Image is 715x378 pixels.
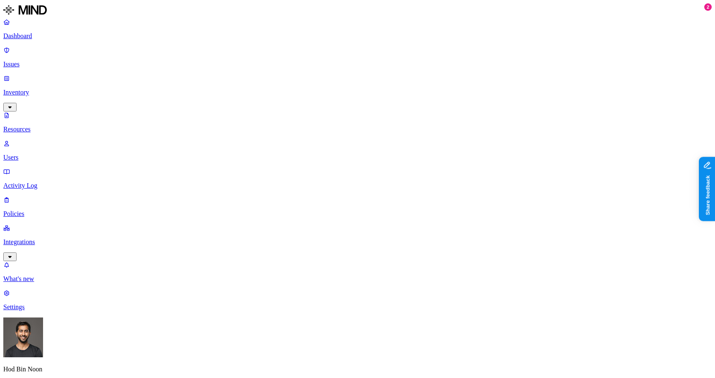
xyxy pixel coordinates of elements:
[3,275,712,283] p: What's new
[3,32,712,40] p: Dashboard
[3,75,712,110] a: Inventory
[3,3,712,18] a: MIND
[3,289,712,311] a: Settings
[3,111,712,133] a: Resources
[3,168,712,189] a: Activity Log
[3,224,712,260] a: Integrations
[3,18,712,40] a: Dashboard
[3,126,712,133] p: Resources
[3,3,47,17] img: MIND
[3,89,712,96] p: Inventory
[3,303,712,311] p: Settings
[3,154,712,161] p: Users
[3,196,712,218] a: Policies
[3,61,712,68] p: Issues
[3,46,712,68] a: Issues
[3,140,712,161] a: Users
[3,238,712,246] p: Integrations
[3,317,43,357] img: Hod Bin Noon
[3,182,712,189] p: Activity Log
[3,210,712,218] p: Policies
[704,3,712,11] div: 2
[3,261,712,283] a: What's new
